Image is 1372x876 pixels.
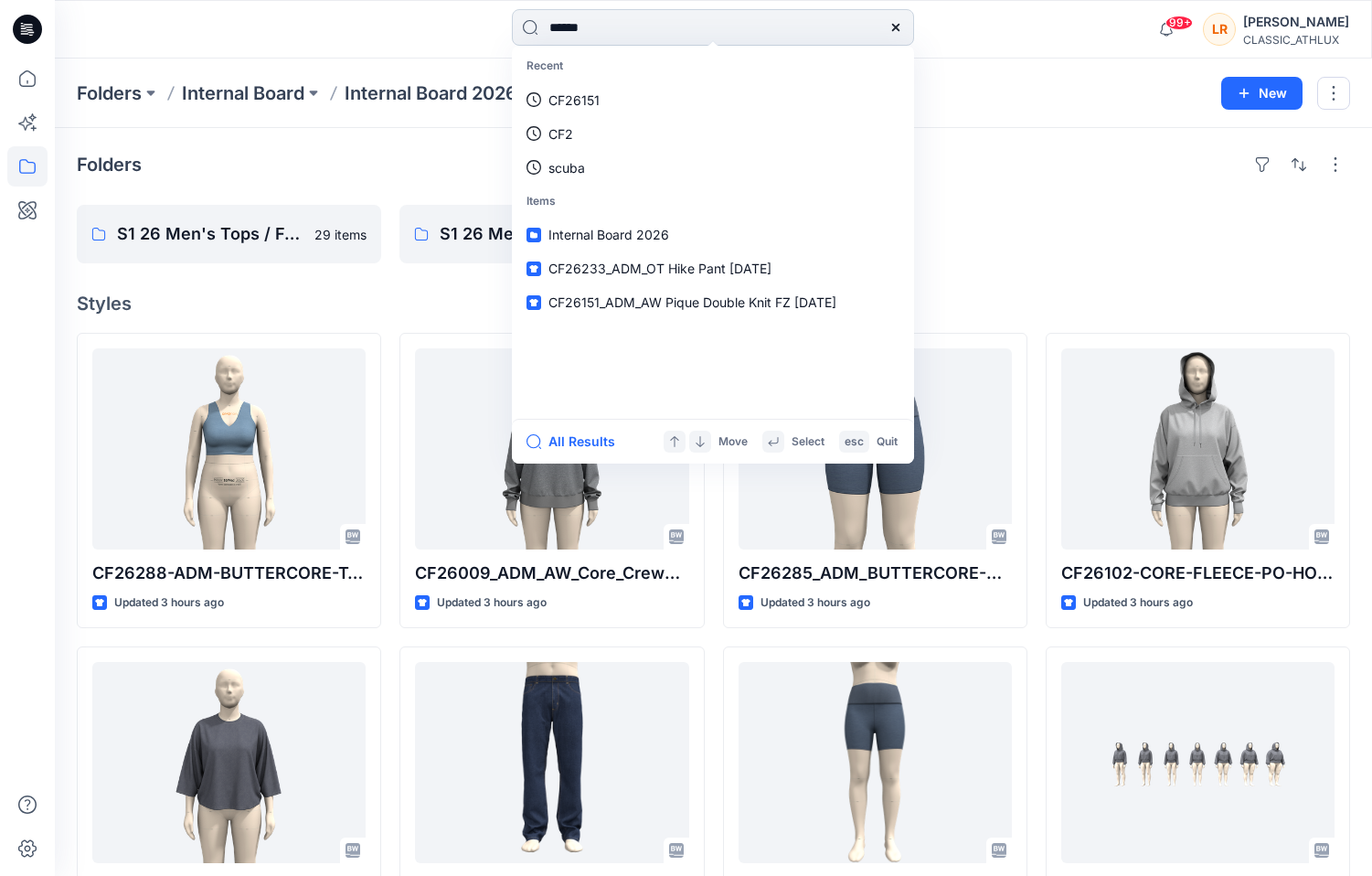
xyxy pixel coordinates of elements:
[548,294,836,310] span: CF26151_ADM_AW Pique Double Knit FZ [DATE]
[526,431,627,453] button: All Results
[92,348,366,550] a: CF26288-ADM-BUTTERCORE-TANK-W-BRA
[1243,33,1349,47] div: CLASSIC_ATHLUX
[548,158,585,177] p: scuba
[739,662,1012,863] a: CF26285-ADM-BUTTERCORE-BIKE-SHORT
[548,91,600,110] p: CF26151
[77,293,1350,315] h4: Styles
[516,117,910,151] a: CF2
[1061,561,1335,586] p: CF26102-CORE-FLEECE-PO-HOODIE
[1061,348,1335,550] a: CF26102-CORE-FLEECE-PO-HOODIE
[516,185,910,219] p: Items
[415,348,688,550] a: CF26009_ADM_AW_Core_Crewneck_Sweatshirt 13OCT25
[548,261,771,276] span: CF26233_ADM_OT Hike Pant [DATE]
[415,662,688,863] a: CF26267_ADM_Straight Fit Jean 13OCT25
[1243,11,1349,33] div: [PERSON_NAME]
[548,124,573,144] p: CF2
[516,285,910,319] a: CF26151_ADM_AW Pique Double Knit FZ [DATE]
[345,80,517,106] p: Internal Board 2026
[718,433,748,452] p: Move
[77,154,142,176] h4: Folders
[516,251,910,285] a: CF26233_ADM_OT Hike Pant [DATE]
[516,83,910,117] a: CF26151
[1221,77,1303,110] button: New
[440,221,626,247] p: S1 26 Men's Active / For Review
[739,561,1012,586] p: CF26285_ADM_BUTTERCORE-BIKE-SHORT [DATE]
[845,433,864,452] p: esc
[1083,593,1193,613] p: Updated 3 hours ago
[516,151,910,185] a: scuba
[437,593,547,613] p: Updated 3 hours ago
[792,433,824,452] p: Select
[114,593,224,613] p: Updated 3 hours ago
[314,225,367,244] p: 29 items
[92,662,366,863] a: CF26186_ADM_WASHED_FR_TERRY_OVERSIZED_TEE 12OCT25
[399,205,704,263] a: S1 26 Men's Active / For Review22 items
[182,80,304,106] a: Internal Board
[415,561,688,586] p: CF26009_ADM_AW_Core_Crewneck_Sweatshirt [DATE]
[92,561,366,586] p: CF26288-ADM-BUTTERCORE-TANK-W-BRA
[760,593,870,613] p: Updated 3 hours ago
[516,49,910,83] p: Recent
[548,227,669,242] span: Internal Board 2026
[117,221,303,247] p: S1 26 Men's Tops / For Review
[77,205,381,263] a: S1 26 Men's Tops / For Review29 items
[877,433,898,452] p: Quit
[1061,662,1335,863] a: MM26062-SANDWASH BRUSHED BACK FULL ZIP JACKET_Size Set
[77,80,142,106] a: Folders
[1203,13,1236,46] div: LR
[1165,16,1193,30] span: 99+
[516,218,910,251] a: Internal Board 2026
